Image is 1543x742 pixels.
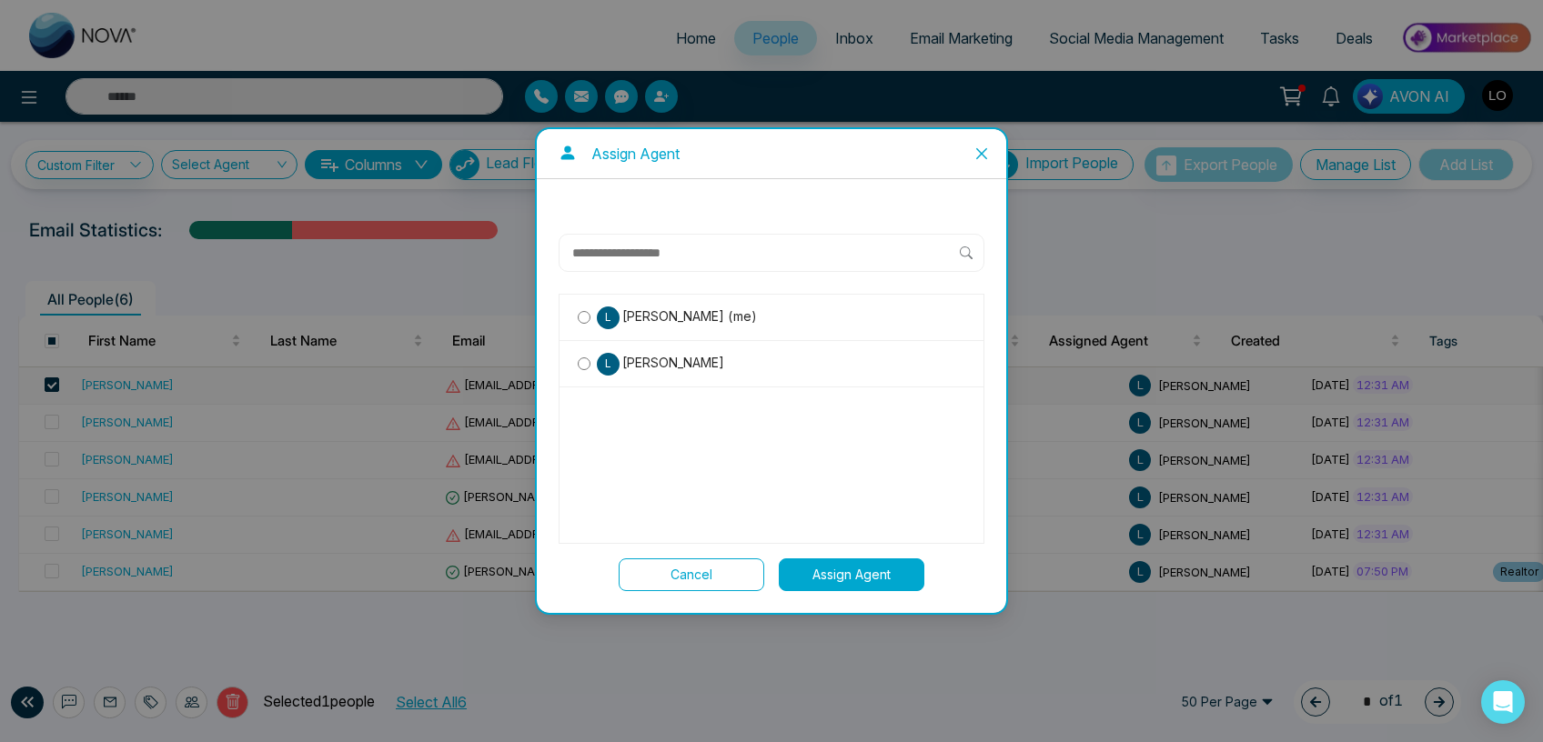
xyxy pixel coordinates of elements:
[779,558,924,591] button: Assign Agent
[597,353,620,376] p: L
[597,306,620,329] p: L
[620,353,724,373] span: [PERSON_NAME]
[578,311,590,324] input: L[PERSON_NAME] (me)
[957,129,1006,178] button: Close
[578,357,590,370] input: L[PERSON_NAME]
[974,146,989,161] span: close
[619,558,764,591] button: Cancel
[1481,680,1525,724] div: Open Intercom Messenger
[620,306,757,326] span: [PERSON_NAME] (me)
[591,144,680,164] p: Assign Agent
